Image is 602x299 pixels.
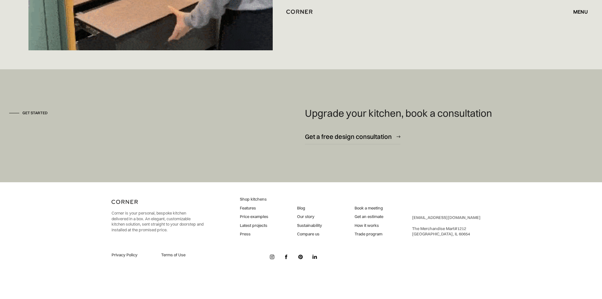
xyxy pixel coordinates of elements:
[355,223,383,228] a: How it works
[305,107,492,119] h4: Upgrade your kitchen, book a consultation
[412,215,481,237] div: ‍ The Merchandise Mart #1212 ‍ [GEOGRAPHIC_DATA], IL 60654
[240,205,268,211] a: Features
[567,6,588,17] div: menu
[297,205,322,211] a: Blog
[112,210,204,233] p: Corner is your personal, bespoke kitchen delivered in a box. An elegant, customizable kitchen sol...
[355,231,383,237] a: Trade program
[240,214,268,220] a: Price examples
[297,231,322,237] a: Compare us
[573,9,588,14] div: menu
[355,214,383,220] a: Get an estimate
[112,252,154,258] a: Privacy Policy
[412,215,481,220] a: [EMAIL_ADDRESS][DOMAIN_NAME]
[297,214,322,220] a: Our story
[305,129,400,144] a: Get a free design consultation
[305,132,392,141] div: Get a free design consultation
[161,252,204,258] a: Terms of Use
[355,205,383,211] a: Book a meeting
[240,231,268,237] a: Press
[240,223,268,228] a: Latest projects
[297,223,322,228] a: Sustainability
[22,110,48,116] div: Get started
[279,8,324,16] a: home
[240,196,268,202] a: Shop kitchens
